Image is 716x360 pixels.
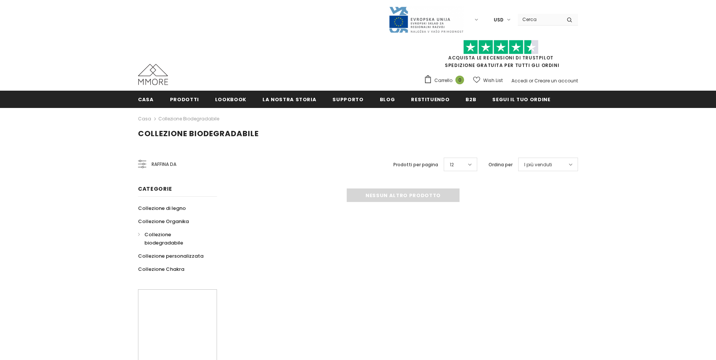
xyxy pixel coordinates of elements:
a: Carrello 0 [424,75,468,86]
span: SPEDIZIONE GRATUITA PER TUTTI GLI ORDINI [424,43,578,68]
a: Segui il tuo ordine [492,91,550,108]
span: Collezione personalizzata [138,252,203,260]
img: Fidati di Pilot Stars [463,40,539,55]
span: Lookbook [215,96,246,103]
span: Restituendo [411,96,449,103]
span: Raffina da [152,160,176,169]
img: Javni Razpis [388,6,464,33]
a: Casa [138,91,154,108]
a: Lookbook [215,91,246,108]
a: Collezione biodegradabile [158,115,219,122]
input: Search Site [518,14,561,25]
a: B2B [466,91,476,108]
a: Collezione Chakra [138,263,184,276]
span: I più venduti [524,161,552,169]
span: Collezione Organika [138,218,189,225]
a: Acquista le recensioni di TrustPilot [448,55,554,61]
a: Casa [138,114,151,123]
span: 0 [455,76,464,84]
a: Wish List [473,74,503,87]
a: Restituendo [411,91,449,108]
span: B2B [466,96,476,103]
span: Collezione biodegradabile [138,128,259,139]
label: Ordina per [488,161,513,169]
span: Collezione biodegradabile [144,231,183,246]
a: Collezione personalizzata [138,249,203,263]
span: Casa [138,96,154,103]
a: Accedi [511,77,528,84]
span: 12 [450,161,454,169]
span: supporto [332,96,363,103]
span: La nostra storia [262,96,316,103]
span: Collezione di legno [138,205,186,212]
span: Wish List [483,77,503,84]
span: Blog [380,96,395,103]
img: Casi MMORE [138,64,168,85]
a: Collezione biodegradabile [138,228,209,249]
a: Prodotti [170,91,199,108]
a: Javni Razpis [388,16,464,23]
a: Blog [380,91,395,108]
label: Prodotti per pagina [393,161,438,169]
span: USD [494,16,504,24]
span: Carrello [434,77,452,84]
span: Prodotti [170,96,199,103]
a: Collezione di legno [138,202,186,215]
span: Collezione Chakra [138,266,184,273]
a: Creare un account [534,77,578,84]
a: supporto [332,91,363,108]
a: La nostra storia [262,91,316,108]
span: or [529,77,533,84]
a: Collezione Organika [138,215,189,228]
span: Segui il tuo ordine [492,96,550,103]
span: Categorie [138,185,172,193]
